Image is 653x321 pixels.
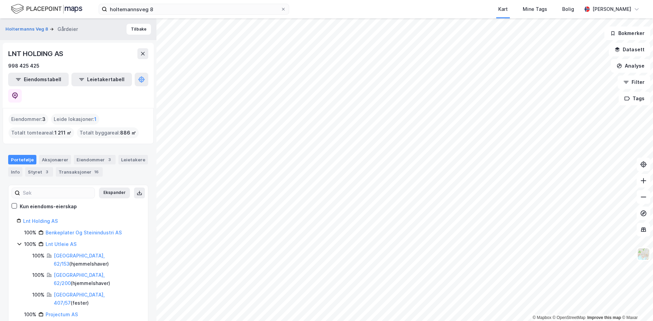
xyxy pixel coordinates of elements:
[127,24,151,35] button: Tilbake
[9,127,74,138] div: Totalt tomteareal :
[54,272,105,286] a: [GEOGRAPHIC_DATA], 62/200
[24,310,36,319] div: 100%
[553,315,586,320] a: OpenStreetMap
[32,271,45,279] div: 100%
[8,48,65,59] div: LNT HOLDING AS
[54,253,105,267] a: [GEOGRAPHIC_DATA], 62/153
[54,291,140,307] div: ( fester )
[54,252,140,268] div: ( hjemmelshaver )
[57,25,78,33] div: Gårdeier
[5,26,50,33] button: Holtermanns Veg 8
[32,291,45,299] div: 100%
[498,5,508,13] div: Kart
[46,241,77,247] a: Lnt Utleie AS
[20,202,77,211] div: Kun eiendoms-eierskap
[523,5,547,13] div: Mine Tags
[106,156,113,163] div: 3
[619,288,653,321] div: Kontrollprogram for chat
[604,26,650,40] button: Bokmerker
[54,271,140,287] div: ( hjemmelshaver )
[54,129,71,137] span: 1 211 ㎡
[44,168,50,175] div: 3
[74,155,116,164] div: Eiendommer
[8,155,36,164] div: Portefølje
[609,43,650,56] button: Datasett
[8,62,39,70] div: 998 425 425
[56,167,103,177] div: Transaksjoner
[619,288,653,321] iframe: Chat Widget
[24,240,36,248] div: 100%
[71,73,132,86] button: Leietakertabell
[20,188,95,198] input: Søk
[637,248,650,261] img: Z
[592,5,631,13] div: [PERSON_NAME]
[118,155,148,164] div: Leietakere
[611,59,650,73] button: Analyse
[32,252,45,260] div: 100%
[42,115,46,123] span: 3
[619,92,650,105] button: Tags
[587,315,621,320] a: Improve this map
[8,167,22,177] div: Info
[51,114,99,125] div: Leide lokasjoner :
[9,114,48,125] div: Eiendommer :
[39,155,71,164] div: Aksjonærer
[99,188,130,198] button: Ekspander
[618,75,650,89] button: Filter
[77,127,139,138] div: Totalt byggareal :
[533,315,551,320] a: Mapbox
[54,292,105,306] a: [GEOGRAPHIC_DATA], 407/57
[8,73,69,86] button: Eiendomstabell
[120,129,136,137] span: 886 ㎡
[24,229,36,237] div: 100%
[23,218,58,224] a: Lnt Holding AS
[562,5,574,13] div: Bolig
[25,167,53,177] div: Styret
[46,230,122,235] a: Benkeplater Og Steinindustri AS
[93,168,100,175] div: 16
[11,3,82,15] img: logo.f888ab2527a4732fd821a326f86c7f29.svg
[107,4,281,14] input: Søk på adresse, matrikkel, gårdeiere, leietakere eller personer
[94,115,97,123] span: 1
[46,311,78,317] a: Projectum AS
